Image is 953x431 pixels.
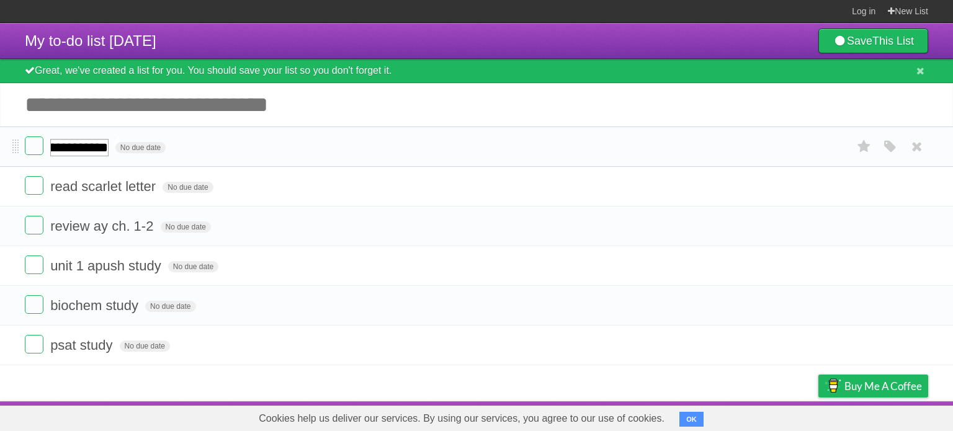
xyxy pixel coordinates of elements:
img: Buy me a coffee [825,375,841,396]
button: OK [679,412,704,427]
span: psat study [50,337,115,353]
a: About [653,404,679,428]
label: Done [25,255,43,274]
span: No due date [115,142,166,153]
span: No due date [161,221,211,233]
label: Done [25,216,43,234]
span: unit 1 apush study [50,258,164,273]
span: biochem study [50,298,141,313]
a: Developers [694,404,745,428]
span: No due date [168,261,218,272]
span: Buy me a coffee [844,375,922,397]
span: read scarlet letter [50,179,159,194]
a: SaveThis List [818,29,928,53]
a: Terms [760,404,787,428]
label: Done [25,335,43,353]
span: No due date [145,301,195,312]
a: Buy me a coffee [818,375,928,398]
span: No due date [120,340,170,352]
label: Done [25,136,43,155]
a: Suggest a feature [850,404,928,428]
span: Cookies help us deliver our services. By using our services, you agree to our use of cookies. [246,406,677,431]
b: This List [872,35,914,47]
label: Done [25,176,43,195]
label: Done [25,295,43,314]
label: Star task [852,136,876,157]
span: review ay ch. 1-2 [50,218,156,234]
span: My to-do list [DATE] [25,32,156,49]
a: Privacy [802,404,834,428]
span: No due date [163,182,213,193]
